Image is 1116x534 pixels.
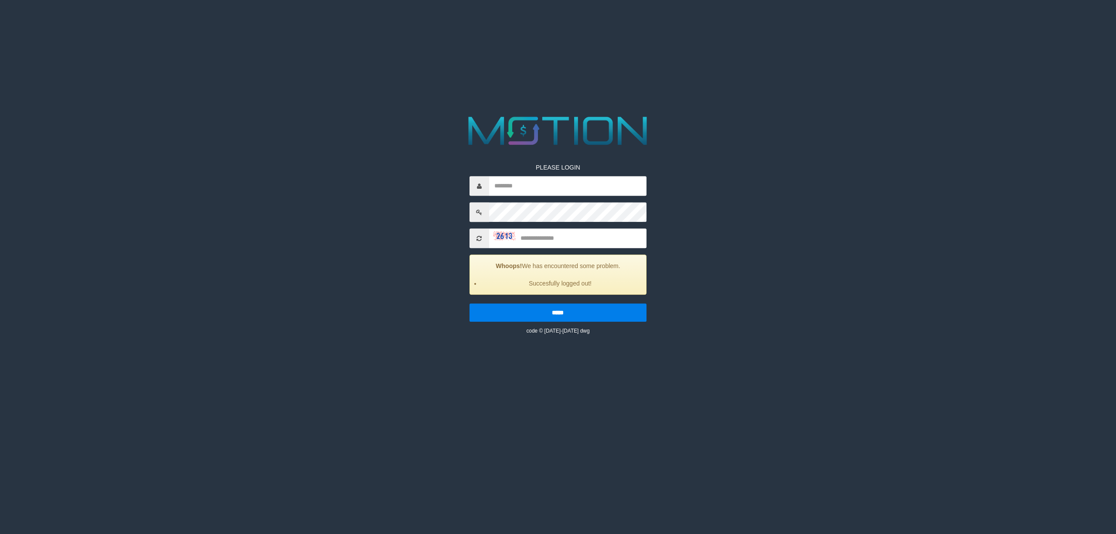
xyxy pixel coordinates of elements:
img: MOTION_logo.png [460,112,656,150]
img: captcha [493,231,515,240]
div: We has encountered some problem. [470,255,647,295]
li: Succesfully logged out! [481,279,640,288]
strong: Whoops! [496,262,522,269]
small: code © [DATE]-[DATE] dwg [526,328,589,334]
p: PLEASE LOGIN [470,163,647,172]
